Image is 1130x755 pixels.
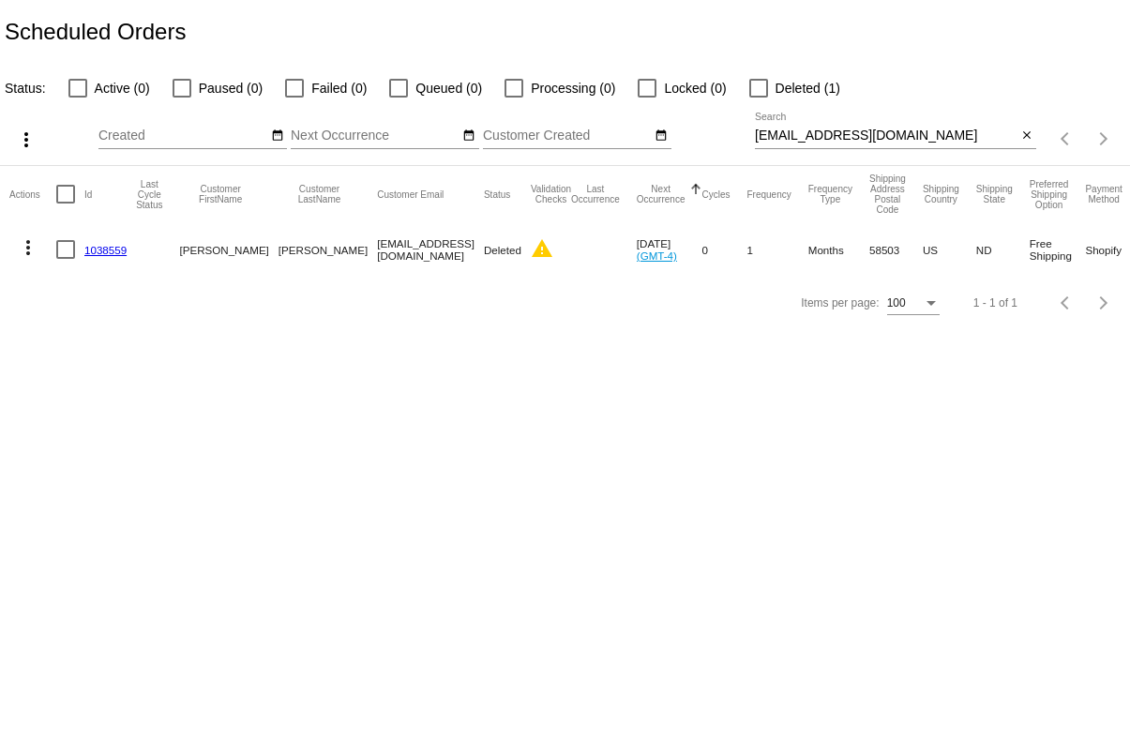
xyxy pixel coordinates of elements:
button: Next page [1085,284,1122,322]
mat-cell: 0 [701,222,746,277]
input: Next Occurrence [291,128,460,143]
mat-header-cell: Validation Checks [531,166,571,222]
button: Change sorting for LastProcessingCycleId [136,179,162,210]
button: Clear [1017,127,1036,146]
span: Queued (0) [415,77,482,99]
button: Change sorting for CustomerEmail [377,189,444,200]
span: Deleted [484,244,521,256]
span: Processing (0) [531,77,615,99]
button: Next page [1085,120,1122,158]
mat-icon: date_range [655,128,668,143]
span: Failed (0) [311,77,367,99]
mat-header-cell: Actions [9,166,56,222]
button: Change sorting for FrequencyType [808,184,852,204]
span: 100 [887,296,906,310]
mat-cell: 1 [746,222,807,277]
mat-icon: more_vert [15,128,38,151]
button: Change sorting for Cycles [701,189,730,200]
mat-cell: [DATE] [637,222,702,277]
mat-cell: US [923,222,976,277]
mat-cell: Free Shipping [1030,222,1086,277]
span: Status: [5,81,46,96]
input: Customer Created [483,128,652,143]
button: Change sorting for LastOccurrenceUtc [571,184,620,204]
button: Change sorting for PaymentMethod.Type [1085,184,1122,204]
mat-cell: Months [808,222,869,277]
a: 1038559 [84,244,127,256]
span: Locked (0) [664,77,726,99]
mat-cell: 58503 [869,222,923,277]
mat-icon: date_range [271,128,284,143]
mat-icon: date_range [462,128,475,143]
input: Search [755,128,1017,143]
mat-icon: more_vert [17,236,39,259]
button: Change sorting for CustomerFirstName [179,184,261,204]
button: Previous page [1047,120,1085,158]
button: Change sorting for ShippingCountry [923,184,959,204]
button: Previous page [1047,284,1085,322]
a: (GMT-4) [637,249,677,262]
mat-icon: close [1020,128,1033,143]
span: Deleted (1) [776,77,840,99]
mat-cell: [EMAIL_ADDRESS][DOMAIN_NAME] [377,222,484,277]
span: Paused (0) [199,77,263,99]
span: Active (0) [95,77,150,99]
button: Change sorting for Id [84,189,92,200]
mat-icon: warning [531,237,553,260]
mat-cell: [PERSON_NAME] [279,222,377,277]
button: Change sorting for NextOccurrenceUtc [637,184,686,204]
button: Change sorting for CustomerLastName [279,184,360,204]
button: Change sorting for Status [484,189,510,200]
mat-select: Items per page: [887,297,940,310]
button: Change sorting for ShippingPostcode [869,174,906,215]
button: Change sorting for PreferredShippingOption [1030,179,1069,210]
div: 1 - 1 of 1 [973,296,1017,310]
mat-cell: ND [976,222,1030,277]
button: Change sorting for ShippingState [976,184,1013,204]
button: Change sorting for Frequency [746,189,791,200]
input: Created [98,128,267,143]
h2: Scheduled Orders [5,19,186,45]
mat-cell: [PERSON_NAME] [179,222,278,277]
div: Items per page: [801,296,879,310]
